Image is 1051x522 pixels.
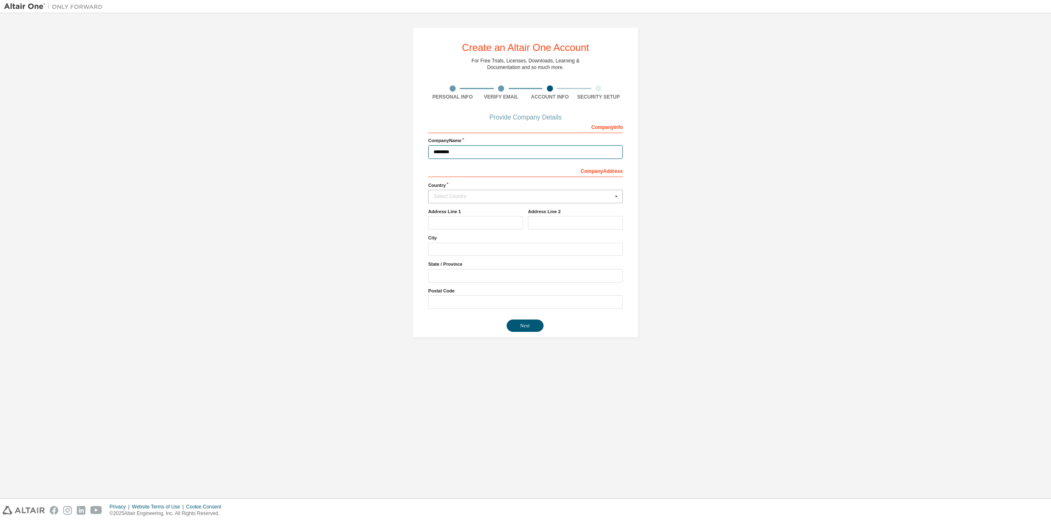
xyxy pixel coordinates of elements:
[574,94,623,100] div: Security Setup
[434,194,613,199] div: Select Country
[50,506,58,515] img: facebook.svg
[428,115,623,120] div: Provide Company Details
[428,120,623,133] div: Company Info
[507,320,544,332] button: Next
[110,510,226,517] p: © 2025 Altair Engineering, Inc. All Rights Reserved.
[428,208,523,215] label: Address Line 1
[4,2,107,11] img: Altair One
[428,94,477,100] div: Personal Info
[90,506,102,515] img: youtube.svg
[477,94,526,100] div: Verify Email
[428,182,623,189] label: Country
[428,235,623,241] label: City
[77,506,85,515] img: linkedin.svg
[462,43,589,53] div: Create an Altair One Account
[110,504,132,510] div: Privacy
[132,504,186,510] div: Website Terms of Use
[525,94,574,100] div: Account Info
[186,504,226,510] div: Cookie Consent
[472,57,580,71] div: For Free Trials, Licenses, Downloads, Learning & Documentation and so much more.
[428,287,623,294] label: Postal Code
[63,506,72,515] img: instagram.svg
[428,261,623,267] label: State / Province
[528,208,623,215] label: Address Line 2
[2,506,45,515] img: altair_logo.svg
[428,164,623,177] div: Company Address
[428,137,623,144] label: Company Name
